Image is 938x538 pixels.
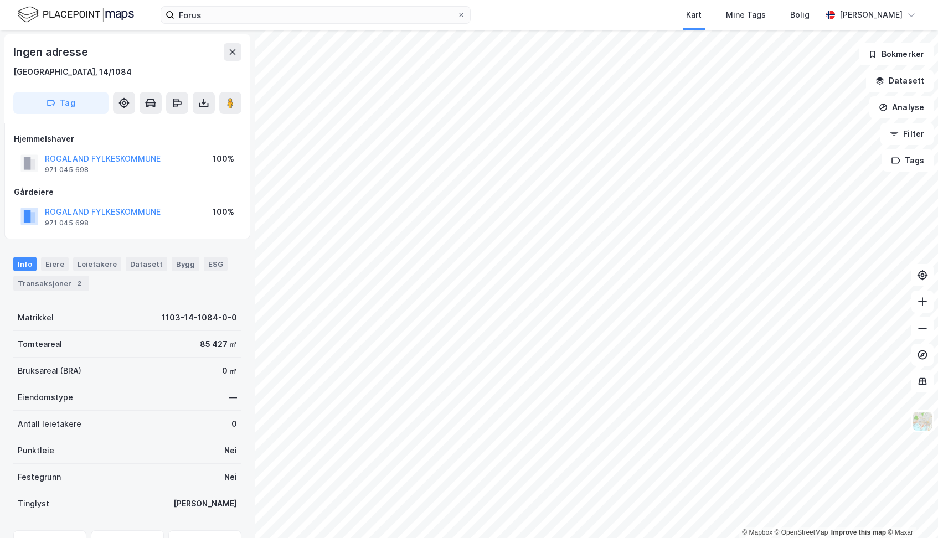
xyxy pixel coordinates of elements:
[13,257,37,271] div: Info
[18,470,61,484] div: Festegrunn
[213,205,234,219] div: 100%
[224,470,237,484] div: Nei
[13,276,89,291] div: Transaksjoner
[883,485,938,538] div: Kontrollprogram for chat
[742,529,772,536] a: Mapbox
[686,8,702,22] div: Kart
[204,257,228,271] div: ESG
[839,8,903,22] div: [PERSON_NAME]
[18,364,81,377] div: Bruksareal (BRA)
[18,5,134,24] img: logo.f888ab2527a4732fd821a326f86c7f29.svg
[222,364,237,377] div: 0 ㎡
[231,417,237,431] div: 0
[859,43,934,65] button: Bokmerker
[869,96,934,118] button: Analyse
[912,411,933,432] img: Z
[866,70,934,92] button: Datasett
[224,444,237,457] div: Nei
[880,123,934,145] button: Filter
[74,278,85,289] div: 2
[726,8,766,22] div: Mine Tags
[14,185,241,199] div: Gårdeiere
[18,497,49,510] div: Tinglyst
[790,8,810,22] div: Bolig
[173,497,237,510] div: [PERSON_NAME]
[18,391,73,404] div: Eiendomstype
[200,338,237,351] div: 85 427 ㎡
[174,7,457,23] input: Søk på adresse, matrikkel, gårdeiere, leietakere eller personer
[41,257,69,271] div: Eiere
[172,257,199,271] div: Bygg
[14,132,241,146] div: Hjemmelshaver
[831,529,886,536] a: Improve this map
[13,43,90,61] div: Ingen adresse
[18,338,62,351] div: Tomteareal
[18,311,54,324] div: Matrikkel
[213,152,234,165] div: 100%
[883,485,938,538] iframe: Chat Widget
[18,417,81,431] div: Antall leietakere
[13,65,132,79] div: [GEOGRAPHIC_DATA], 14/1084
[73,257,121,271] div: Leietakere
[882,149,934,172] button: Tags
[13,92,109,114] button: Tag
[775,529,828,536] a: OpenStreetMap
[162,311,237,324] div: 1103-14-1084-0-0
[45,219,89,227] div: 971 045 698
[229,391,237,404] div: —
[126,257,167,271] div: Datasett
[18,444,54,457] div: Punktleie
[45,165,89,174] div: 971 045 698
